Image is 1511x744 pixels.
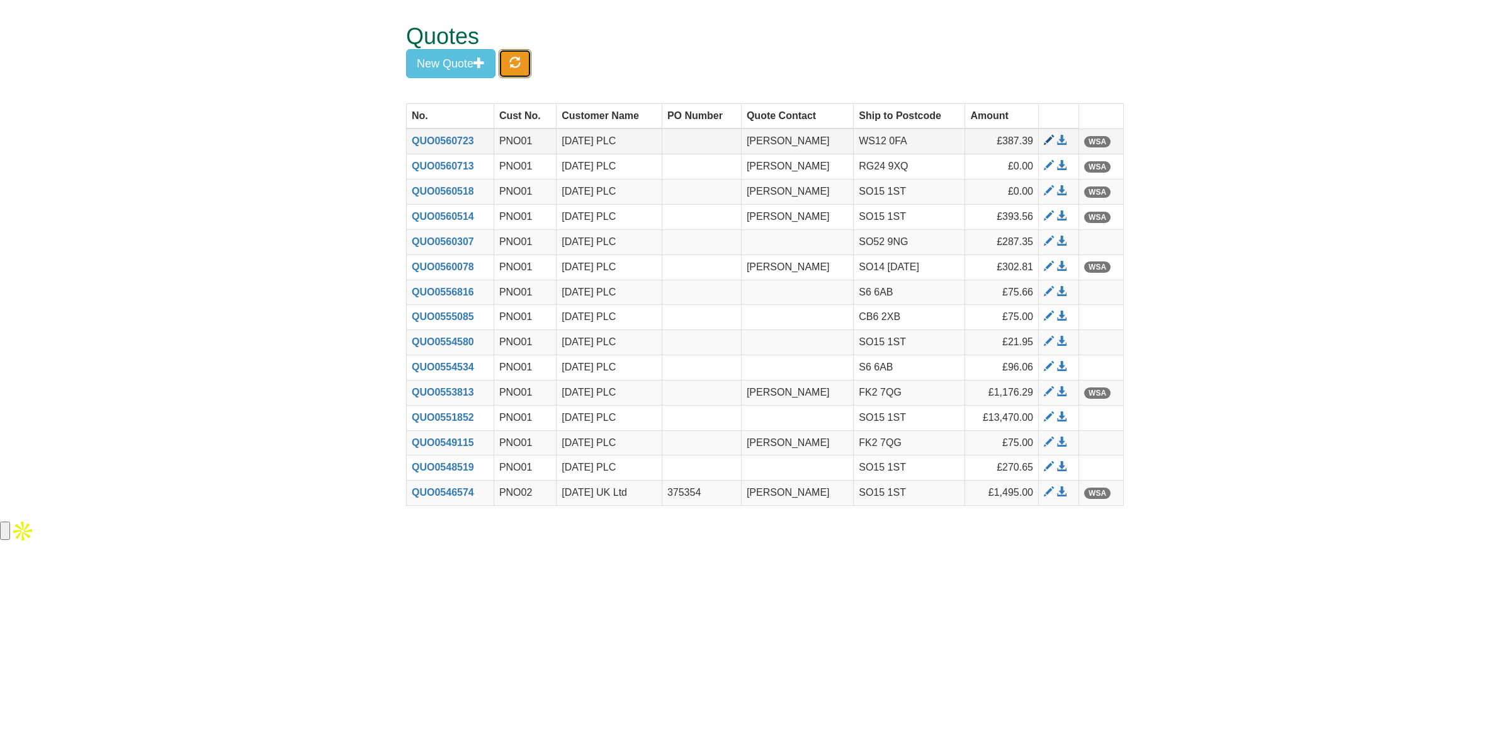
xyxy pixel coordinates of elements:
[494,380,556,405] td: PNO01
[741,204,853,229] td: [PERSON_NAME]
[494,330,556,355] td: PNO01
[557,481,662,506] td: [DATE] UK Ltd
[741,154,853,180] td: [PERSON_NAME]
[494,280,556,305] td: PNO01
[494,129,556,154] td: PNO01
[965,154,1039,180] td: £0.00
[557,103,662,129] th: Customer Name
[494,455,556,481] td: PNO01
[494,180,556,205] td: PNO01
[494,430,556,455] td: PNO01
[557,380,662,405] td: [DATE] PLC
[854,255,965,280] td: SO14 [DATE]
[494,154,556,180] td: PNO01
[412,336,474,347] a: QUO0554580
[557,280,662,305] td: [DATE] PLC
[741,180,853,205] td: [PERSON_NAME]
[557,305,662,330] td: [DATE] PLC
[557,405,662,430] td: [DATE] PLC
[965,129,1039,154] td: £387.39
[1084,186,1111,198] span: WSA
[494,229,556,255] td: PNO01
[494,481,556,506] td: PNO02
[965,430,1039,455] td: £75.00
[412,161,474,171] a: QUO0560713
[1084,161,1111,173] span: WSA
[557,430,662,455] td: [DATE] PLC
[1084,136,1111,147] span: WSA
[557,180,662,205] td: [DATE] PLC
[406,49,495,78] button: New Quote
[494,305,556,330] td: PNO01
[412,287,474,297] a: QUO0556816
[854,229,965,255] td: SO52 9NG
[1084,488,1111,499] span: WSA
[965,330,1039,355] td: £21.95
[412,437,474,448] a: QUO0549115
[412,387,474,398] a: QUO0553813
[412,412,474,423] a: QUO0551852
[854,380,965,405] td: FK2 7QG
[494,405,556,430] td: PNO01
[557,229,662,255] td: [DATE] PLC
[854,330,965,355] td: SO15 1ST
[854,280,965,305] td: S6 6AB
[965,481,1039,506] td: £1,495.00
[412,135,474,146] a: QUO0560723
[741,430,853,455] td: [PERSON_NAME]
[854,405,965,430] td: SO15 1ST
[965,355,1039,381] td: £96.06
[965,229,1039,255] td: £287.35
[1084,212,1111,223] span: WSA
[407,103,494,129] th: No.
[854,180,965,205] td: SO15 1ST
[412,487,474,498] a: QUO0546574
[494,204,556,229] td: PNO01
[412,211,474,222] a: QUO0560514
[494,355,556,381] td: PNO01
[741,103,853,129] th: Quote Contact
[741,129,853,154] td: [PERSON_NAME]
[965,305,1039,330] td: £75.00
[854,430,965,455] td: FK2 7QG
[412,236,474,247] a: QUO0560307
[965,455,1039,481] td: £270.65
[10,518,35,544] img: Apollo
[854,355,965,381] td: S6 6AB
[965,405,1039,430] td: £13,470.00
[412,362,474,372] a: QUO0554534
[406,24,1077,49] h1: Quotes
[854,103,965,129] th: Ship to Postcode
[1084,261,1111,273] span: WSA
[854,154,965,180] td: RG24 9XQ
[965,255,1039,280] td: £302.81
[494,255,556,280] td: PNO01
[854,455,965,481] td: SO15 1ST
[494,103,556,129] th: Cust No.
[412,311,474,322] a: QUO0555085
[412,462,474,472] a: QUO0548519
[557,204,662,229] td: [DATE] PLC
[1084,387,1111,399] span: WSA
[741,255,853,280] td: [PERSON_NAME]
[741,481,853,506] td: [PERSON_NAME]
[557,455,662,481] td: [DATE] PLC
[557,129,662,154] td: [DATE] PLC
[854,481,965,506] td: SO15 1ST
[854,305,965,330] td: CB6 2XB
[557,330,662,355] td: [DATE] PLC
[965,280,1039,305] td: £75.66
[412,261,474,272] a: QUO0560078
[854,204,965,229] td: SO15 1ST
[854,129,965,154] td: WS12 0FA
[965,180,1039,205] td: £0.00
[965,204,1039,229] td: £393.56
[557,355,662,381] td: [DATE] PLC
[557,154,662,180] td: [DATE] PLC
[965,380,1039,405] td: £1,176.29
[662,103,741,129] th: PO Number
[412,186,474,197] a: QUO0560518
[662,481,741,506] td: 375354
[965,103,1039,129] th: Amount
[741,380,853,405] td: [PERSON_NAME]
